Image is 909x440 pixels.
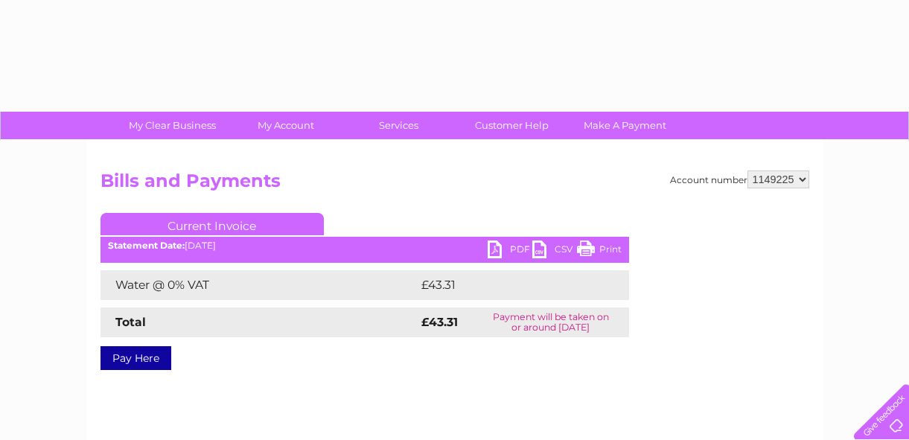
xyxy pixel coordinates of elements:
[564,112,686,139] a: Make A Payment
[473,307,629,337] td: Payment will be taken on or around [DATE]
[111,112,234,139] a: My Clear Business
[101,213,324,235] a: Current Invoice
[101,270,418,300] td: Water @ 0% VAT
[224,112,347,139] a: My Account
[488,240,532,262] a: PDF
[577,240,622,262] a: Print
[337,112,460,139] a: Services
[101,240,629,251] div: [DATE]
[101,346,171,370] a: Pay Here
[532,240,577,262] a: CSV
[418,270,597,300] td: £43.31
[108,240,185,251] b: Statement Date:
[421,315,458,329] strong: £43.31
[101,170,809,199] h2: Bills and Payments
[450,112,573,139] a: Customer Help
[670,170,809,188] div: Account number
[115,315,146,329] strong: Total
